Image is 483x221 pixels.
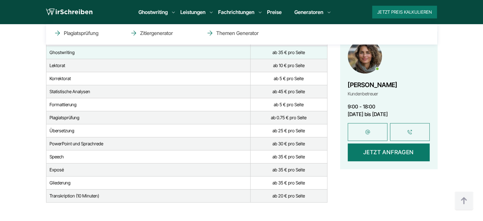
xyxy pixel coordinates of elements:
[46,163,251,176] td: Exposé
[138,8,168,16] a: Ghostwriting
[348,143,430,161] button: Jetzt anfragen
[251,176,327,189] td: ab 35 € pro Seite
[251,46,327,59] td: ab 35 € pro Seite
[46,59,251,72] td: Lektorat
[46,176,251,189] td: Gliederung
[251,85,327,98] td: ab 45 € pro Seite
[46,85,251,98] td: Statistische Analysen
[348,80,397,90] div: [PERSON_NAME]
[251,150,327,163] td: ab 35 € pro Seite
[46,124,251,137] td: Übersetzung
[348,90,397,98] div: Kundenbetreuer
[46,98,251,111] td: Formattierung
[46,189,251,202] td: Transkription (10 Minuten)
[251,98,327,111] td: ab 5 € pro Seite
[218,8,254,16] a: Fachrichtungen
[251,189,327,202] td: ab 20 € pro Seite
[251,124,327,137] td: ab 25 € pro Seite
[130,29,193,37] a: Zitiergenerator
[46,150,251,163] td: Speech
[267,9,282,15] a: Preise
[46,137,251,150] td: PowerPoint und Sprachrede
[54,29,117,37] a: Plagiatsprüfung
[46,72,251,85] td: Korrektorat
[46,7,92,17] img: logo wirschreiben
[294,8,323,16] a: Generatoren
[251,59,327,72] td: ab 10 € pro Seite
[46,111,251,124] td: Plagiatsprüfung
[251,163,327,176] td: ab 35 € pro Seite
[180,8,205,16] a: Leistungen
[251,111,327,124] td: ab 0.75 € pro Seite
[348,39,382,74] img: Maria Kaufman
[251,72,327,85] td: ab 5 € pro Seite
[454,191,473,211] img: button top
[206,29,270,37] a: Themen Generator
[46,46,251,59] td: Ghostwriting
[372,6,437,18] button: Jetzt Preis kalkulieren
[251,137,327,150] td: ab 30 € pro Seite
[348,103,430,110] div: 9:00 - 18:00
[348,110,430,118] div: [DATE] bis [DATE]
